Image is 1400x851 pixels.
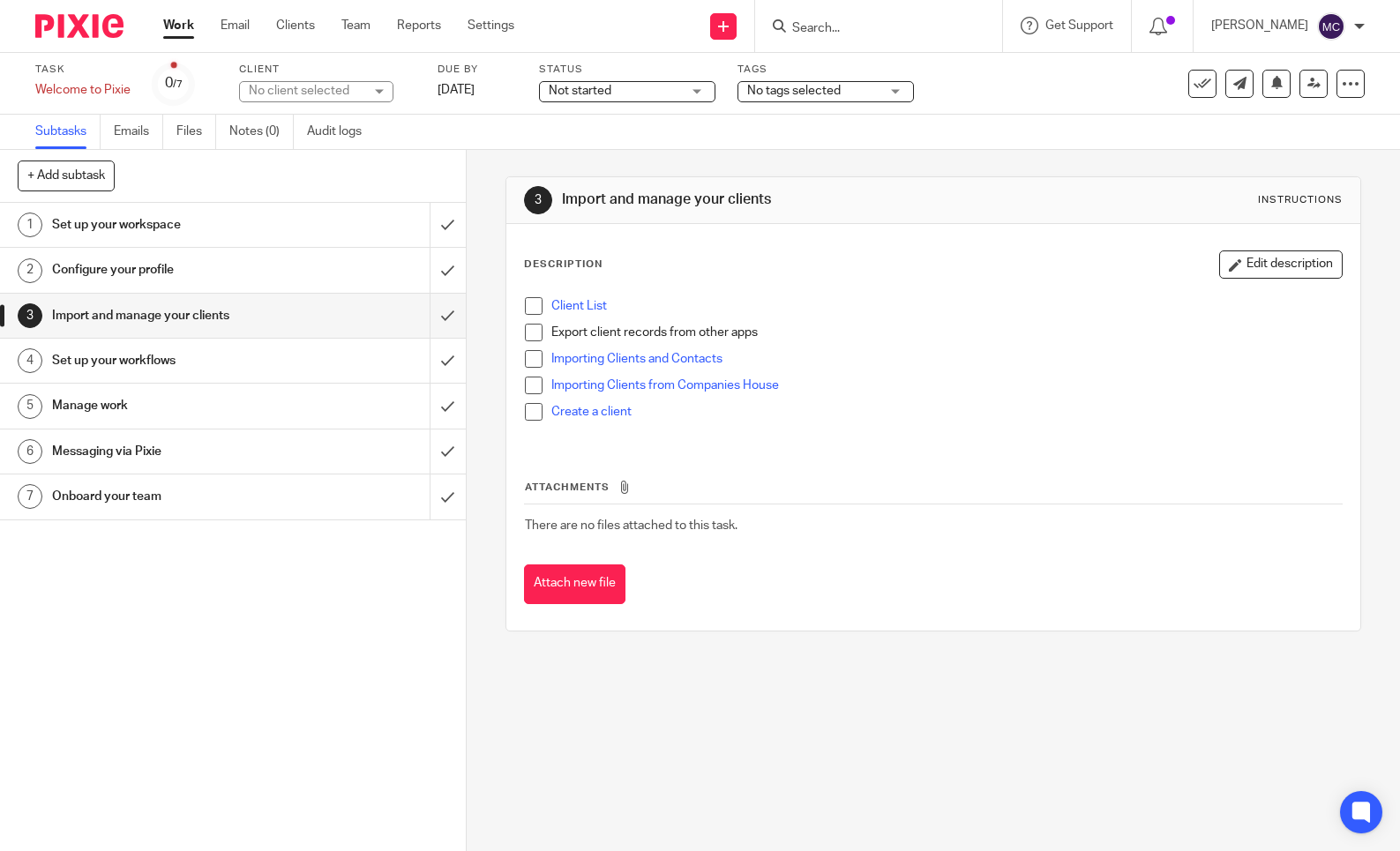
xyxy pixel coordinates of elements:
a: Work [163,17,194,34]
a: Emails [114,115,163,149]
a: Importing Clients and Contacts [551,353,722,365]
div: 6 [18,439,42,464]
label: Due by [438,63,517,77]
div: 3 [18,303,42,328]
h1: Onboard your team [52,483,292,510]
a: Importing Clients from Companies House [551,379,779,392]
button: + Add subtask [18,160,115,190]
span: Get Support [1045,19,1113,32]
a: Email [221,17,250,34]
a: Subtasks [35,115,101,149]
div: 3 [524,186,552,214]
button: Edit description [1219,250,1343,279]
h1: Manage work [52,392,292,419]
input: Search [790,21,949,37]
h1: Set up your workflows [52,347,292,374]
h1: Configure your profile [52,257,292,283]
span: Not started [549,85,611,97]
p: Description [524,258,603,272]
h1: Set up your workspace [52,212,292,238]
label: Status [539,63,715,77]
small: /7 [173,79,183,89]
div: 5 [18,394,42,419]
p: [PERSON_NAME] [1211,17,1308,34]
a: Client List [551,300,607,312]
img: svg%3E [1317,12,1345,41]
a: Files [176,115,216,149]
img: Pixie [35,14,124,38]
label: Tags [737,63,914,77]
a: Clients [276,17,315,34]
a: Audit logs [307,115,375,149]
a: Reports [397,17,441,34]
span: No tags selected [747,85,841,97]
div: 1 [18,213,42,237]
h1: Import and manage your clients [52,302,292,329]
a: Notes (0) [229,115,294,149]
h1: Messaging via Pixie [52,438,292,465]
a: Settings [468,17,514,34]
span: [DATE] [438,84,475,96]
label: Client [239,63,416,77]
div: Instructions [1258,193,1343,207]
h1: Import and manage your clients [562,190,971,209]
a: Create a client [551,406,632,418]
a: Team [341,17,371,34]
div: 2 [18,258,42,283]
label: Task [35,63,131,77]
span: There are no files attached to this task. [525,519,737,532]
div: 7 [18,484,42,509]
p: Export client records from other apps [551,324,1342,341]
span: Attachments [525,482,610,492]
div: 4 [18,348,42,373]
div: 0 [165,73,183,93]
div: No client selected [249,82,363,100]
div: Welcome to Pixie [35,81,131,99]
button: Attach new file [524,564,625,604]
